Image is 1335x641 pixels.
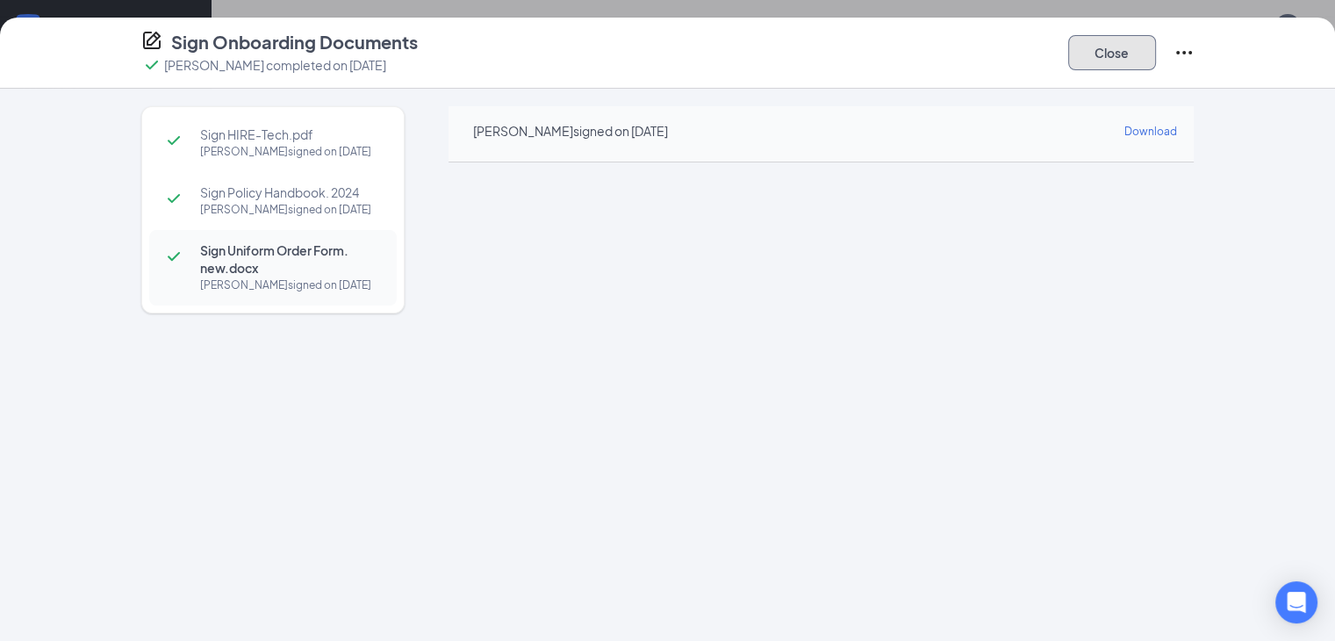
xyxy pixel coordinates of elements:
span: Sign Policy Handbook. 2024 [200,184,379,201]
svg: CompanyDocumentIcon [141,30,162,51]
div: [PERSON_NAME] signed on [DATE] [200,201,379,219]
a: Download [1123,120,1176,140]
h4: Sign Onboarding Documents [171,30,418,54]
svg: Checkmark [163,130,184,151]
div: [PERSON_NAME] signed on [DATE] [200,143,379,161]
svg: Checkmark [163,188,184,209]
button: Close [1068,35,1156,70]
p: [PERSON_NAME] completed on [DATE] [164,56,386,74]
span: Download [1123,125,1176,138]
svg: Checkmark [163,246,184,267]
svg: Ellipses [1174,42,1195,63]
div: [PERSON_NAME] signed on [DATE] [200,277,379,294]
span: Sign HIRE-Tech.pdf [200,126,379,143]
div: Open Intercom Messenger [1275,581,1317,623]
svg: Checkmark [141,54,162,76]
div: [PERSON_NAME] signed on [DATE] [473,122,668,140]
iframe: Sign Uniform Order Form. new.docx [449,162,1195,615]
span: Sign Uniform Order Form. new.docx [200,241,379,277]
